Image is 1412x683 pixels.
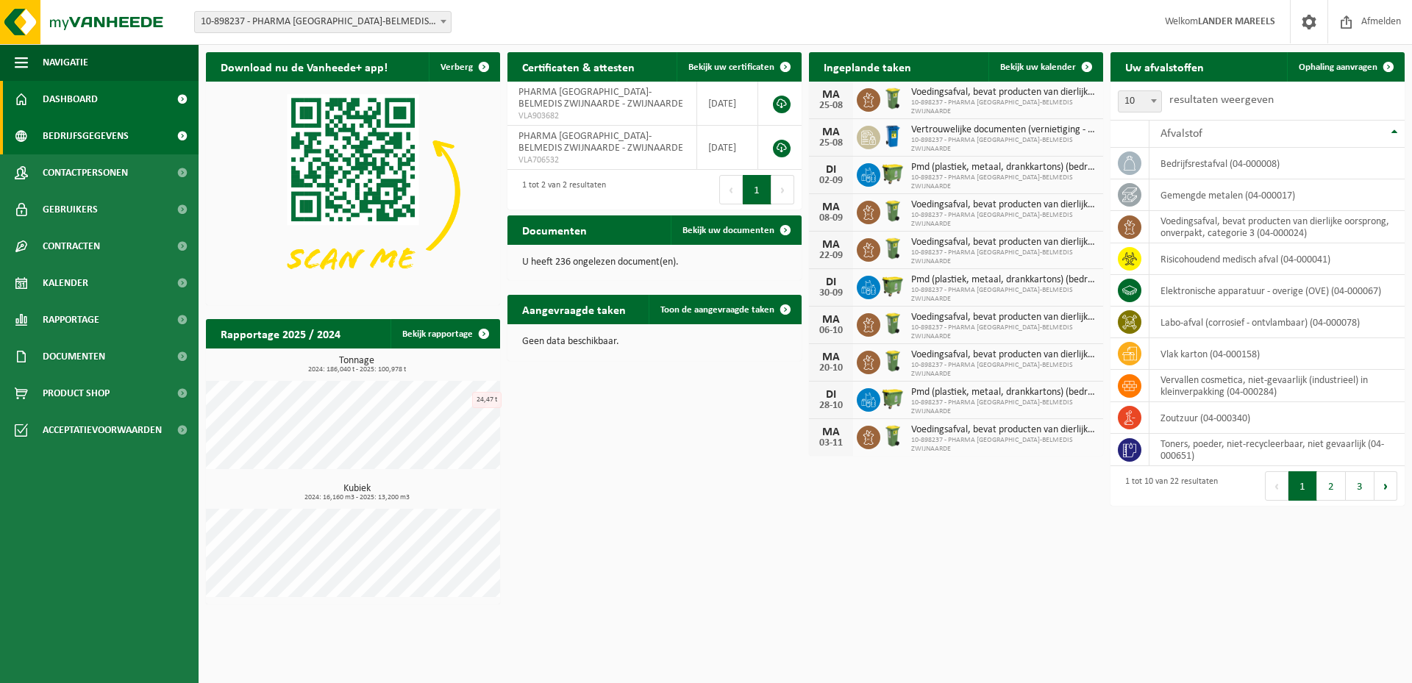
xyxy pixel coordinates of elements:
[816,351,846,363] div: MA
[880,161,905,186] img: WB-1100-HPE-GN-50
[43,118,129,154] span: Bedrijfsgegevens
[43,154,128,191] span: Contactpersonen
[911,99,1096,116] span: 10-898237 - PHARMA [GEOGRAPHIC_DATA]-BELMEDIS ZWIJNAARDE
[206,319,355,348] h2: Rapportage 2025 / 2024
[1000,62,1076,72] span: Bekijk uw kalender
[507,215,602,244] h2: Documenten
[195,12,451,32] span: 10-898237 - PHARMA BELGIUM-BELMEDIS ZWIJNAARDE - ZWIJNAARDE
[911,248,1096,266] span: 10-898237 - PHARMA [GEOGRAPHIC_DATA]-BELMEDIS ZWIJNAARDE
[988,52,1102,82] a: Bekijk uw kalender
[43,301,99,338] span: Rapportage
[43,412,162,448] span: Acceptatievoorwaarden
[911,286,1096,304] span: 10-898237 - PHARMA [GEOGRAPHIC_DATA]-BELMEDIS ZWIJNAARDE
[429,52,499,82] button: Verberg
[43,265,88,301] span: Kalender
[816,326,846,336] div: 06-10
[880,348,905,373] img: WB-0140-HPE-GN-50
[880,124,905,149] img: WB-0240-HPE-BE-09
[1118,90,1162,112] span: 10
[816,426,846,438] div: MA
[911,387,1096,398] span: Pmd (plastiek, metaal, drankkartons) (bedrijven)
[43,228,100,265] span: Contracten
[911,323,1096,341] span: 10-898237 - PHARMA [GEOGRAPHIC_DATA]-BELMEDIS ZWIJNAARDE
[472,392,502,408] div: 24,47 t
[911,361,1096,379] span: 10-898237 - PHARMA [GEOGRAPHIC_DATA]-BELMEDIS ZWIJNAARDE
[194,11,452,33] span: 10-898237 - PHARMA BELGIUM-BELMEDIS ZWIJNAARDE - ZWIJNAARDE
[911,398,1096,416] span: 10-898237 - PHARMA [GEOGRAPHIC_DATA]-BELMEDIS ZWIJNAARDE
[911,162,1096,174] span: Pmd (plastiek, metaal, drankkartons) (bedrijven)
[911,199,1096,211] span: Voedingsafval, bevat producten van dierlijke oorsprong, onverpakt, categorie 3
[911,87,1096,99] span: Voedingsafval, bevat producten van dierlijke oorsprong, onverpakt, categorie 3
[911,274,1096,286] span: Pmd (plastiek, metaal, drankkartons) (bedrijven)
[880,199,905,224] img: WB-0140-HPE-GN-50
[816,138,846,149] div: 25-08
[671,215,800,245] a: Bekijk uw documenten
[1374,471,1397,501] button: Next
[518,154,685,166] span: VLA706532
[816,288,846,298] div: 30-09
[1346,471,1374,501] button: 3
[1317,471,1346,501] button: 2
[1299,62,1377,72] span: Ophaling aanvragen
[206,52,402,81] h2: Download nu de Vanheede+ app!
[1149,211,1405,243] td: voedingsafval, bevat producten van dierlijke oorsprong, onverpakt, categorie 3 (04-000024)
[1149,402,1405,434] td: zoutzuur (04-000340)
[911,237,1096,248] span: Voedingsafval, bevat producten van dierlijke oorsprong, onverpakt, categorie 3
[391,319,499,348] a: Bekijk rapportage
[911,312,1096,323] span: Voedingsafval, bevat producten van dierlijke oorsprong, onverpakt, categorie 3
[880,86,905,111] img: WB-0140-HPE-GN-50
[816,251,846,261] div: 22-09
[1149,434,1405,466] td: toners, poeder, niet-recycleerbaar, niet gevaarlijk (04-000651)
[518,87,683,110] span: PHARMA [GEOGRAPHIC_DATA]-BELMEDIS ZWIJNAARDE - ZWIJNAARDE
[515,174,606,206] div: 1 tot 2 van 2 resultaten
[911,174,1096,191] span: 10-898237 - PHARMA [GEOGRAPHIC_DATA]-BELMEDIS ZWIJNAARDE
[816,401,846,411] div: 28-10
[816,201,846,213] div: MA
[206,82,500,302] img: Download de VHEPlus App
[213,366,500,373] span: 2024: 186,040 t - 2025: 100,978 t
[816,438,846,448] div: 03-11
[1149,307,1405,338] td: labo-afval (corrosief - ontvlambaar) (04-000078)
[1149,243,1405,275] td: risicohoudend medisch afval (04-000041)
[880,273,905,298] img: WB-1100-HPE-GN-50
[816,126,846,138] div: MA
[911,124,1096,136] span: Vertrouwelijke documenten (vernietiging - recyclage)
[43,338,105,375] span: Documenten
[1160,128,1202,140] span: Afvalstof
[697,82,758,126] td: [DATE]
[688,62,774,72] span: Bekijk uw certificaten
[1119,91,1161,112] span: 10
[816,176,846,186] div: 02-09
[880,386,905,411] img: WB-1100-HPE-GN-50
[213,484,500,501] h3: Kubiek
[1288,471,1317,501] button: 1
[518,110,685,122] span: VLA903682
[880,236,905,261] img: WB-0140-HPE-GN-50
[43,44,88,81] span: Navigatie
[1149,338,1405,370] td: vlak karton (04-000158)
[507,52,649,81] h2: Certificaten & attesten
[649,295,800,324] a: Toon de aangevraagde taken
[1198,16,1275,27] strong: LANDER MAREELS
[507,295,641,323] h2: Aangevraagde taken
[213,494,500,501] span: 2024: 16,160 m3 - 2025: 13,200 m3
[816,239,846,251] div: MA
[911,424,1096,436] span: Voedingsafval, bevat producten van dierlijke oorsprong, onverpakt, categorie 3
[816,89,846,101] div: MA
[719,175,743,204] button: Previous
[816,164,846,176] div: DI
[816,213,846,224] div: 08-09
[816,276,846,288] div: DI
[1287,52,1403,82] a: Ophaling aanvragen
[809,52,926,81] h2: Ingeplande taken
[816,101,846,111] div: 25-08
[816,389,846,401] div: DI
[911,349,1096,361] span: Voedingsafval, bevat producten van dierlijke oorsprong, onverpakt, categorie 3
[522,337,787,347] p: Geen data beschikbaar.
[43,81,98,118] span: Dashboard
[911,436,1096,454] span: 10-898237 - PHARMA [GEOGRAPHIC_DATA]-BELMEDIS ZWIJNAARDE
[880,423,905,448] img: WB-0140-HPE-GN-50
[816,363,846,373] div: 20-10
[1118,470,1218,502] div: 1 tot 10 van 22 resultaten
[677,52,800,82] a: Bekijk uw certificaten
